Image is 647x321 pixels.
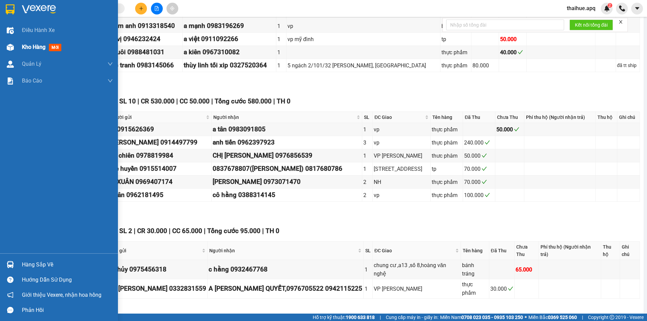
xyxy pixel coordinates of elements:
[446,20,564,30] input: Nhập số tổng đài
[22,275,113,285] div: Hướng dẫn sử dụng
[22,305,113,315] div: Phản hồi
[620,242,640,260] th: Ghi chú
[110,114,205,121] span: Người gửi
[108,21,181,31] div: c kim anh 0913318540
[215,97,272,105] span: Tổng cước 580.000
[539,242,601,260] th: Phí thu hộ (Người nhận trả)
[213,190,361,200] div: cô hằng 0388314145
[464,165,494,173] div: 70.000
[432,165,462,173] div: tp
[363,191,371,199] div: 2
[151,3,163,14] button: file-add
[184,21,275,31] div: a mạnh 0983196269
[575,21,608,29] span: Kết nối tổng đài
[380,314,381,321] span: |
[207,227,260,235] span: Tổng cước 95.000
[209,284,362,294] div: A [PERSON_NAME] QUYẾT,0976705522 0942115225
[482,179,487,185] span: check
[139,6,144,11] span: plus
[104,264,206,275] div: Chị thủy 0975456318
[287,61,439,70] div: 5 ngách 2/101/32 [PERSON_NAME], [GEOGRAPHIC_DATA]
[464,138,494,147] div: 240.000
[346,315,375,320] strong: 1900 633 818
[617,112,640,123] th: Ghi chú
[619,5,625,11] img: phone-icon
[610,315,614,320] span: copyright
[365,285,371,293] div: 1
[7,292,13,298] span: notification
[363,178,371,186] div: 2
[49,44,61,51] span: mới
[6,4,14,14] img: logo-vxr
[462,280,488,297] div: thực phẩm
[432,152,462,160] div: thưc phâm
[169,227,171,235] span: |
[441,35,470,43] div: tp
[461,242,489,260] th: Tên hàng
[609,3,611,8] span: 2
[119,97,136,105] span: SL 10
[432,178,462,186] div: thực phẩm
[463,112,495,123] th: Đã Thu
[364,242,373,260] th: SL
[22,260,113,270] div: Hàng sắp về
[441,61,470,70] div: thực phẩm
[180,97,210,105] span: CC 50.000
[108,47,181,57] div: a nuôi 0988481031
[313,314,375,321] span: Hỗ trợ kỹ thuật:
[104,284,206,294] div: CHÚ [PERSON_NAME] 0332831559
[277,35,285,43] div: 1
[362,112,373,123] th: SL
[204,227,206,235] span: |
[508,286,513,291] span: check
[7,44,14,51] img: warehouse-icon
[141,97,175,105] span: CR 530.000
[461,315,523,320] strong: 0708 023 035 - 0935 103 250
[363,165,371,173] div: 1
[386,314,438,321] span: Cung cấp máy in - giấy in:
[22,76,42,85] span: Báo cáo
[110,151,210,161] div: bô chiên 0978819984
[431,112,463,123] th: Tên hàng
[363,125,371,134] div: 1
[515,242,539,260] th: Chưa Thu
[500,35,525,43] div: 50.000
[464,152,494,160] div: 50.000
[464,178,494,186] div: 70.000
[582,314,583,321] span: |
[374,178,429,186] div: NH
[464,191,494,199] div: 100.000
[184,34,275,44] div: a việt 0911092266
[110,177,210,187] div: DÌ XUÂN 0969407174
[608,3,612,8] sup: 2
[485,192,490,198] span: check
[154,6,159,11] span: file-add
[7,27,14,34] img: warehouse-icon
[374,138,429,147] div: vp
[22,291,101,299] span: Giới thiệu Vexere, nhận hoa hồng
[209,247,357,254] span: Người nhận
[108,60,181,70] div: bác tranh 0983145066
[266,227,279,235] span: TH 0
[110,124,210,134] div: tú 0915626369
[374,152,429,160] div: VP [PERSON_NAME]
[462,261,488,278] div: bánh tráng
[374,114,424,121] span: ĐC Giao
[496,125,523,134] div: 50.000
[617,62,639,69] div: đã tt ship
[110,190,210,200] div: c vân 0962181495
[528,314,577,321] span: Miền Bắc
[213,137,361,148] div: anh tiến 0962397923
[374,261,460,278] div: chung cư ,a13 ,số 8,hoàng văn nghệ
[441,48,470,57] div: thực phẩm
[172,227,202,235] span: CC 65.000
[432,191,462,199] div: thực phẩm
[374,165,429,173] div: [STREET_ADDRESS]
[213,177,361,187] div: [PERSON_NAME] 0973071470
[277,97,290,105] span: TH 0
[548,315,577,320] strong: 0369 525 060
[7,77,14,85] img: solution-icon
[500,48,525,57] div: 40.000
[262,227,264,235] span: |
[176,97,178,105] span: |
